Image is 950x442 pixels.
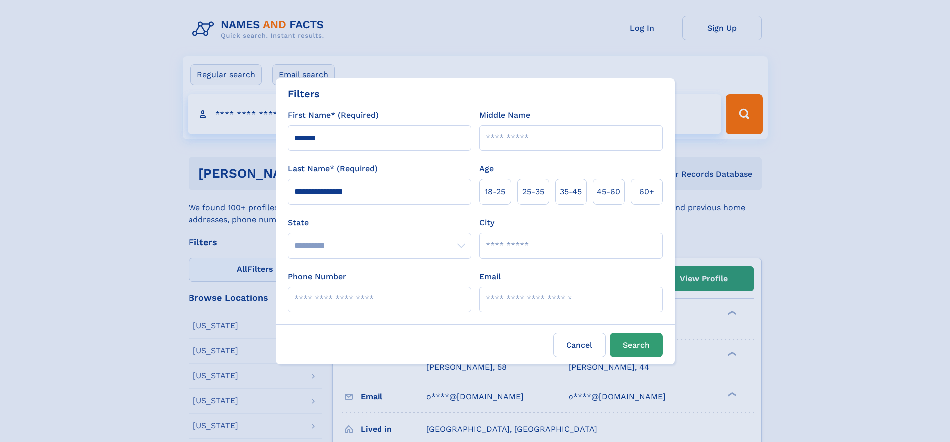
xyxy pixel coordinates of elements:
span: 35‑45 [560,186,582,198]
label: First Name* (Required) [288,109,379,121]
label: State [288,217,471,229]
label: Email [479,271,501,283]
label: Age [479,163,494,175]
div: Filters [288,86,320,101]
span: 18‑25 [485,186,505,198]
label: Phone Number [288,271,346,283]
label: Last Name* (Required) [288,163,378,175]
button: Search [610,333,663,357]
label: Cancel [553,333,606,357]
label: Middle Name [479,109,530,121]
span: 25‑35 [522,186,544,198]
span: 60+ [639,186,654,198]
span: 45‑60 [597,186,620,198]
label: City [479,217,494,229]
